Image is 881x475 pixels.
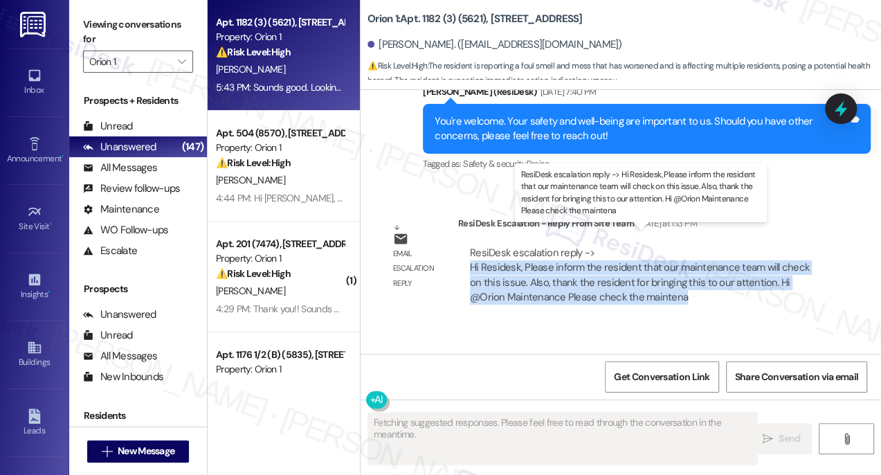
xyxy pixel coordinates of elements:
div: [DATE] 7:40 PM [537,84,597,99]
i:  [178,56,185,67]
span: Get Conversation Link [614,370,709,384]
button: Send [751,423,812,454]
a: Buildings [7,336,62,373]
strong: ⚠️ Risk Level: High [216,267,291,280]
span: • [50,219,52,229]
div: Prospects + Residents [69,93,207,108]
div: Apt. 201 (7474), [STREET_ADDRESS] [216,237,344,251]
strong: ⚠️ Risk Level: High [216,156,291,169]
img: ResiDesk Logo [20,12,48,37]
span: Safety & security , [463,158,526,170]
div: Email escalation reply [393,247,447,291]
strong: ⚠️ Risk Level: High [216,46,291,58]
i:  [102,446,112,457]
p: ResiDesk escalation reply -> Hi Residesk, Please inform the resident that our maintenance team wi... [520,169,761,217]
div: Prospects [69,282,207,296]
div: Tagged as: [423,154,871,174]
div: 5:43 PM: Sounds good. Looking forward to them to coming by and get this cleaned up [DATE]! [216,81,591,93]
div: Apt. 1176 1/2 (B) (5835), [STREET_ADDRESS] [216,348,344,362]
a: Site Visit • [7,200,62,238]
textarea: Fetching suggested responses. Please feel free to read through the conversation in the meantime. [368,413,757,465]
div: Apt. 1182 (3) (5621), [STREET_ADDRESS] [216,15,344,30]
div: 4:29 PM: Thank you!! Sounds good. Is this only for my keys or my roommates as well? [216,303,556,315]
span: New Message [118,444,174,458]
div: All Messages [83,161,157,175]
span: • [62,152,64,161]
i:  [763,433,773,445]
label: Viewing conversations for [83,14,193,51]
div: Escalate [83,244,137,258]
input: All communities [89,51,171,73]
div: WO Follow-ups [83,223,168,238]
strong: ⚠️ Risk Level: High [367,60,427,71]
div: (147) [179,136,207,158]
i:  [841,433,851,445]
div: New Inbounds [83,370,163,384]
span: [PERSON_NAME] [216,285,285,297]
b: Orion 1: Apt. 1182 (3) (5621), [STREET_ADDRESS] [367,12,583,26]
a: Inbox [7,64,62,101]
span: Share Conversation via email [735,370,858,384]
div: Property: Orion 1 [216,141,344,155]
div: ResiDesk escalation reply -> Hi Residesk, Please inform the resident that our maintenance team wi... [470,246,810,304]
div: Unanswered [83,307,156,322]
span: [PERSON_NAME] [216,63,285,75]
div: Property: Orion 1 [216,30,344,44]
div: Unread [83,119,133,134]
a: Insights • [7,268,62,305]
div: [DATE] at 1:13 PM [634,216,697,231]
a: Leads [7,404,62,442]
button: Get Conversation Link [605,361,718,393]
span: : The resident is reporting a foul smell and mess that has worsened and is affecting multiple res... [367,59,881,89]
div: Maintenance [83,202,159,217]
div: Property: Orion 1 [216,251,344,266]
button: New Message [87,440,190,463]
div: You're welcome. Your safety and well-being are important to us. Should you have other concerns, p... [435,114,848,144]
span: • [48,287,50,297]
div: Apt. 504 (8570), [STREET_ADDRESS] [216,126,344,141]
div: [PERSON_NAME]. ([EMAIL_ADDRESS][DOMAIN_NAME]) [367,37,622,52]
div: Review follow-ups [83,181,180,196]
button: Share Conversation via email [726,361,867,393]
div: [PERSON_NAME] (ResiDesk) [423,84,871,104]
div: Property: Orion 1 [216,362,344,377]
div: Residents [69,409,207,423]
div: Unanswered [83,140,156,154]
div: ResiDesk Escalation - Reply From Site Team [458,216,829,235]
div: All Messages [83,349,157,364]
span: [PERSON_NAME] [216,174,285,186]
span: Send [779,431,800,446]
span: Praise [526,158,549,170]
div: Unread [83,328,133,343]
